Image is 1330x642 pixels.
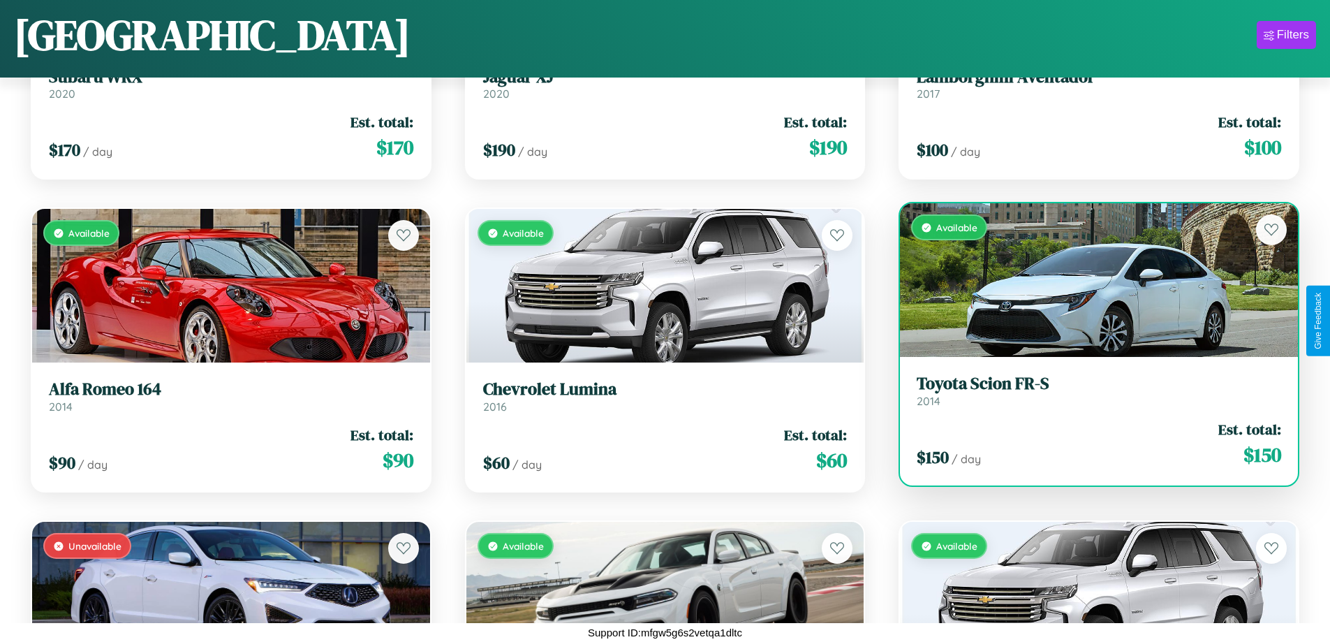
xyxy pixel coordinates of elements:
span: / day [952,452,981,466]
span: $ 150 [1243,441,1281,469]
span: Est. total: [1218,419,1281,439]
span: Available [936,540,977,552]
h3: Chevrolet Lumina [483,379,848,400]
a: Jaguar XJ2020 [483,67,848,101]
span: $ 60 [483,451,510,474]
h3: Toyota Scion FR-S [917,374,1281,394]
span: / day [83,145,112,159]
span: Unavailable [68,540,121,552]
span: / day [951,145,980,159]
span: $ 190 [809,133,847,161]
a: Chevrolet Lumina2016 [483,379,848,414]
span: Est. total: [784,112,847,132]
p: Support ID: mfgw5g6s2vetqa1dltc [588,623,742,642]
a: Subaru WRX2020 [49,67,413,101]
button: Filters [1257,21,1316,49]
span: $ 170 [376,133,413,161]
span: $ 150 [917,446,949,469]
h3: Lamborghini Aventador [917,67,1281,87]
h3: Subaru WRX [49,67,413,87]
span: $ 60 [816,446,847,474]
span: Est. total: [1218,112,1281,132]
span: Available [68,227,110,239]
span: / day [512,458,542,472]
h1: [GEOGRAPHIC_DATA] [14,6,411,64]
span: Est. total: [784,425,847,445]
span: 2020 [49,87,75,101]
span: $ 90 [49,451,75,474]
span: $ 100 [917,138,948,161]
div: Filters [1277,28,1309,42]
span: 2017 [917,87,940,101]
span: $ 90 [383,446,413,474]
a: Lamborghini Aventador2017 [917,67,1281,101]
a: Toyota Scion FR-S2014 [917,374,1281,408]
span: Est. total: [350,112,413,132]
span: Available [936,221,977,233]
a: Alfa Romeo 1642014 [49,379,413,414]
span: / day [78,458,108,472]
span: Est. total: [350,425,413,445]
div: Give Feedback [1313,293,1323,349]
span: 2016 [483,400,507,414]
span: 2020 [483,87,510,101]
span: $ 100 [1244,133,1281,161]
h3: Alfa Romeo 164 [49,379,413,400]
span: 2014 [49,400,73,414]
span: / day [518,145,547,159]
span: Available [503,227,544,239]
span: $ 170 [49,138,80,161]
span: $ 190 [483,138,515,161]
h3: Jaguar XJ [483,67,848,87]
span: Available [503,540,544,552]
span: 2014 [917,394,940,408]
